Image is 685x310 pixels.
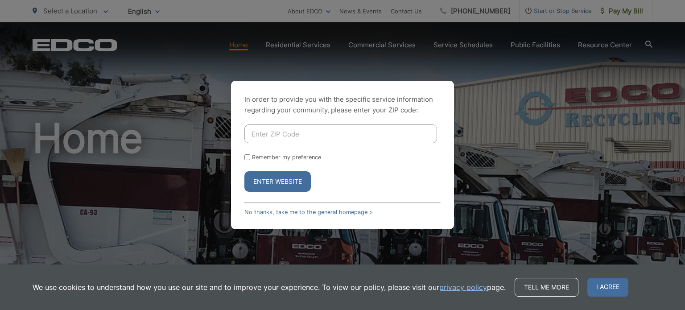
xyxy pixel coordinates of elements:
[515,278,578,297] a: Tell me more
[587,278,628,297] span: I agree
[439,282,487,293] a: privacy policy
[244,171,311,192] button: Enter Website
[252,154,321,161] label: Remember my preference
[244,94,441,116] p: In order to provide you with the specific service information regarding your community, please en...
[244,124,437,143] input: Enter ZIP Code
[33,282,506,293] p: We use cookies to understand how you use our site and to improve your experience. To view our pol...
[244,209,373,215] a: No thanks, take me to the general homepage >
